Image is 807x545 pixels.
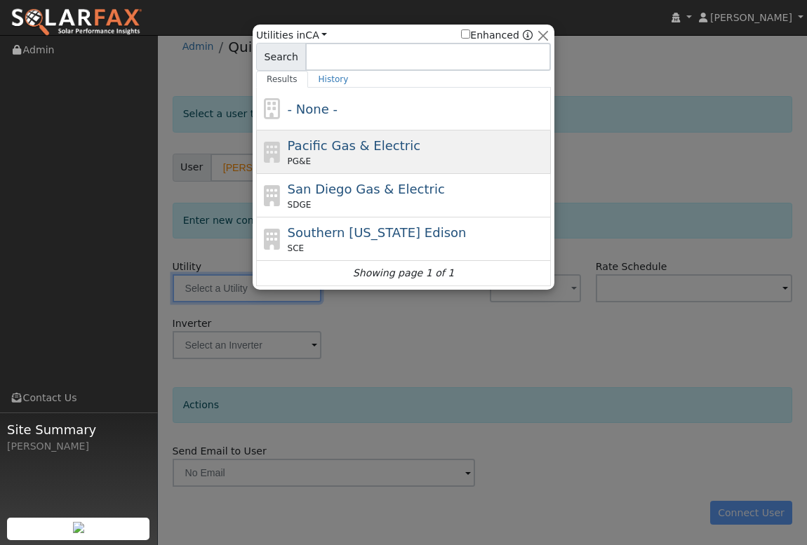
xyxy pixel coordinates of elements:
span: PG&E [288,155,311,168]
a: Results [256,71,308,88]
a: History [308,71,359,88]
img: retrieve [73,522,84,533]
span: Site Summary [7,420,150,439]
span: Search [256,43,306,71]
span: SCE [288,242,305,255]
div: [PERSON_NAME] [7,439,150,454]
span: - None - [288,102,338,116]
label: Enhanced [461,28,519,43]
a: CA [305,29,327,41]
span: [PERSON_NAME] [710,12,792,23]
span: Show enhanced providers [461,28,533,43]
input: Enhanced [461,29,470,39]
img: SolarFax [11,8,142,37]
i: Showing page 1 of 1 [353,266,454,281]
span: Southern [US_STATE] Edison [288,225,467,240]
span: San Diego Gas & Electric [288,182,445,196]
span: SDGE [288,199,312,211]
span: Pacific Gas & Electric [288,138,420,153]
span: Utilities in [256,28,327,43]
a: Enhanced Providers [523,29,533,41]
